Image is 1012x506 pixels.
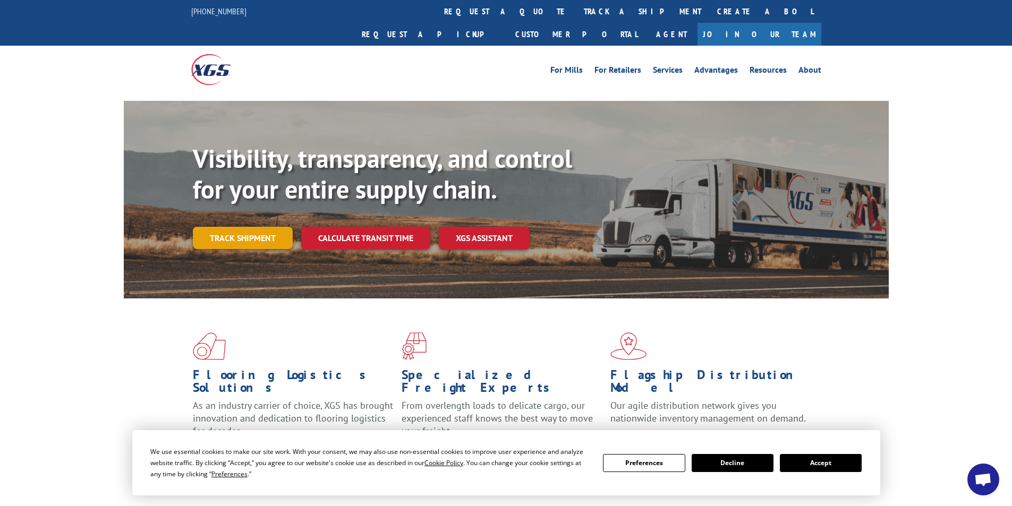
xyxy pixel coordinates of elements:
a: Join Our Team [698,23,821,46]
img: xgs-icon-focused-on-flooring-red [402,332,427,360]
a: Agent [645,23,698,46]
img: xgs-icon-total-supply-chain-intelligence-red [193,332,226,360]
a: Track shipment [193,227,293,249]
button: Accept [780,454,862,472]
a: Calculate transit time [301,227,430,250]
button: Decline [692,454,773,472]
h1: Flooring Logistics Solutions [193,368,394,399]
a: [PHONE_NUMBER] [191,6,246,16]
div: Cookie Consent Prompt [132,430,880,495]
span: As an industry carrier of choice, XGS has brought innovation and dedication to flooring logistics... [193,399,393,437]
span: Our agile distribution network gives you nationwide inventory management on demand. [610,399,806,424]
div: We use essential cookies to make our site work. With your consent, we may also use non-essential ... [150,446,590,479]
a: Resources [750,66,787,78]
b: Visibility, transparency, and control for your entire supply chain. [193,142,572,205]
span: Cookie Policy [424,458,463,467]
span: Preferences [211,469,248,478]
div: Open chat [967,464,999,495]
a: Advantages [694,66,738,78]
a: Customer Portal [507,23,645,46]
img: xgs-icon-flagship-distribution-model-red [610,332,647,360]
a: Request a pickup [354,23,507,46]
a: Services [653,66,683,78]
h1: Specialized Freight Experts [402,368,602,399]
a: About [798,66,821,78]
a: For Retailers [594,66,641,78]
a: XGS ASSISTANT [439,227,530,250]
p: From overlength loads to delicate cargo, our experienced staff knows the best way to move your fr... [402,399,602,447]
button: Preferences [603,454,685,472]
h1: Flagship Distribution Model [610,368,811,399]
a: For Mills [550,66,583,78]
